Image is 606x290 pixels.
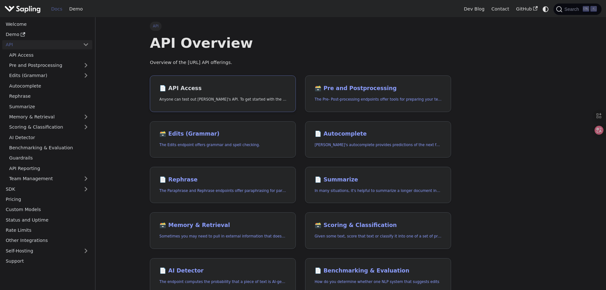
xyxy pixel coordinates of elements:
p: Sometimes you may need to pull in external information that doesn't fit in the context size of an... [159,233,286,239]
p: The Paraphrase and Rephrase endpoints offer paraphrasing for particular styles. [159,188,286,194]
h2: API Access [159,85,286,92]
a: Contact [488,4,513,14]
button: Expand sidebar category 'SDK' [80,184,92,194]
a: Scoring & Classification [6,123,92,132]
a: 📄️ SummarizeIn many situations, it's helpful to summarize a longer document into a shorter, more ... [305,167,451,203]
a: 📄️ RephraseThe Paraphrase and Rephrase endpoints offer paraphrasing for particular styles. [150,167,296,203]
a: API [2,40,80,49]
img: Sapling.ai [4,4,41,14]
button: Switch between dark and light mode (currently system mode) [541,4,550,14]
a: SDK [2,184,80,194]
a: 🗃️ Scoring & ClassificationGiven some text, score that text or classify it into one of a set of p... [305,212,451,249]
p: In many situations, it's helpful to summarize a longer document into a shorter, more easily diges... [315,188,442,194]
a: Edits (Grammar) [6,71,92,80]
a: Pricing [2,195,92,204]
a: Welcome [2,19,92,29]
h2: Rephrase [159,176,286,183]
button: Collapse sidebar category 'API' [80,40,92,49]
a: Autocomplete [6,81,92,90]
a: Rephrase [6,92,92,101]
a: GitHub [512,4,541,14]
a: Team Management [6,174,92,183]
a: Custom Models [2,205,92,214]
p: How do you determine whether one NLP system that suggests edits [315,279,442,285]
h2: Summarize [315,176,442,183]
a: Memory & Retrieval [6,112,92,122]
p: Sapling's autocomplete provides predictions of the next few characters or words [315,142,442,148]
a: Demo [66,4,86,14]
a: Sapling.ai [4,4,43,14]
p: The endpoint computes the probability that a piece of text is AI-generated, [159,279,286,285]
span: API [150,22,162,31]
a: Self-Hosting [2,246,92,255]
a: 🗃️ Pre and PostprocessingThe Pre- Post-processing endpoints offer tools for preparing your text d... [305,75,451,112]
a: Summarize [6,102,92,111]
h2: Scoring & Classification [315,222,442,229]
p: Overview of the [URL] API offerings. [150,59,451,67]
a: Status and Uptime [2,215,92,224]
a: Dev Blog [460,4,488,14]
a: Benchmarking & Evaluation [6,143,92,152]
h2: Autocomplete [315,131,442,138]
a: Support [2,257,92,266]
h2: AI Detector [159,267,286,274]
p: Anyone can test out Sapling's API. To get started with the API, simply: [159,96,286,103]
a: Demo [2,30,92,39]
button: Search (Ctrl+K) [554,4,601,15]
h2: Pre and Postprocessing [315,85,442,92]
h1: API Overview [150,34,451,52]
a: 🗃️ Edits (Grammar)The Edits endpoint offers grammar and spell checking. [150,121,296,158]
p: The Edits endpoint offers grammar and spell checking. [159,142,286,148]
a: Docs [48,4,66,14]
h2: Benchmarking & Evaluation [315,267,442,274]
nav: Breadcrumbs [150,22,451,31]
a: 📄️ Autocomplete[PERSON_NAME]'s autocomplete provides predictions of the next few characters or words [305,121,451,158]
a: AI Detector [6,133,92,142]
a: Guardrails [6,153,92,163]
kbd: K [590,6,597,12]
a: 📄️ API AccessAnyone can test out [PERSON_NAME]'s API. To get started with the API, simply: [150,75,296,112]
p: The Pre- Post-processing endpoints offer tools for preparing your text data for ingestation as we... [315,96,442,103]
a: API Reporting [6,164,92,173]
h2: Memory & Retrieval [159,222,286,229]
a: Other Integrations [2,236,92,245]
a: 🗃️ Memory & RetrievalSometimes you may need to pull in external information that doesn't fit in t... [150,212,296,249]
h2: Edits (Grammar) [159,131,286,138]
a: Rate Limits [2,226,92,235]
a: API Access [6,50,92,60]
p: Given some text, score that text or classify it into one of a set of pre-specified categories. [315,233,442,239]
a: Pre and Postprocessing [6,61,92,70]
span: Search [562,7,583,12]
